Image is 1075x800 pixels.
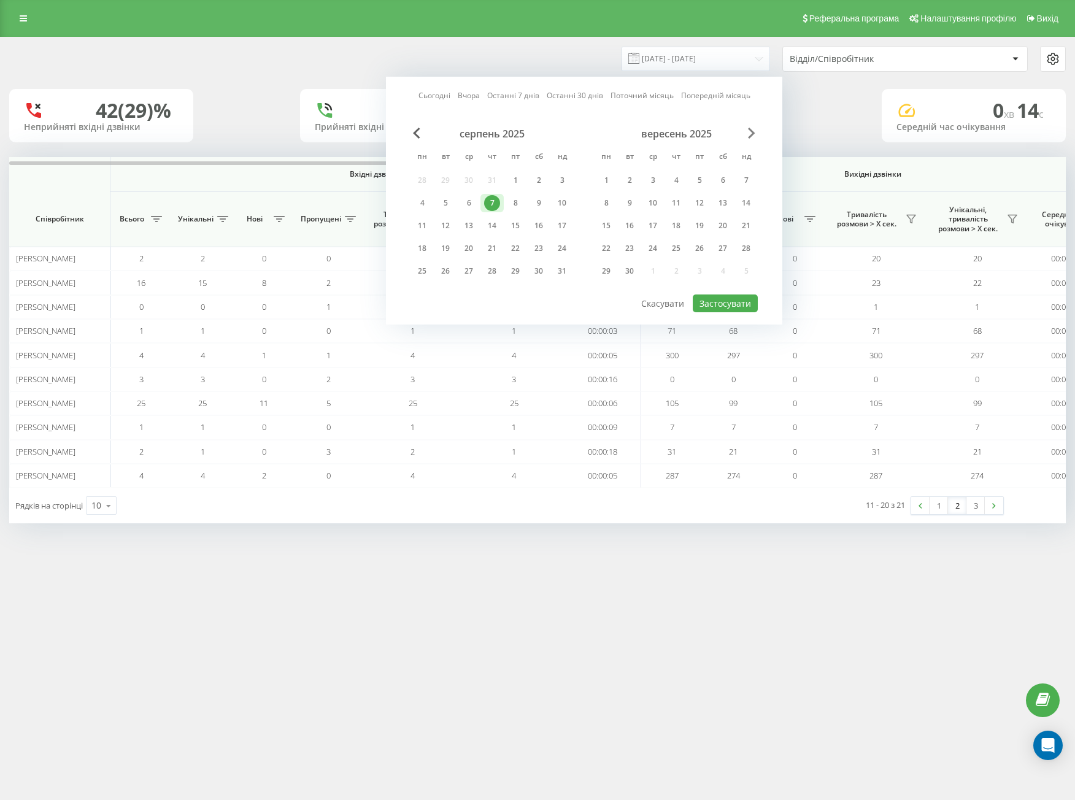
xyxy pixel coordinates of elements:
span: 71 [872,325,880,336]
div: чт 28 серп 2025 р. [480,262,504,280]
div: 11 [668,195,684,211]
div: 5 [437,195,453,211]
div: Відділ/Співробітник [790,54,936,64]
a: Вчора [458,90,480,101]
span: 0 [793,350,797,361]
span: 99 [973,398,982,409]
a: 1 [930,497,948,514]
span: 0 [262,374,266,385]
button: Скасувати [634,294,691,312]
span: 105 [666,398,679,409]
div: вт 2 вер 2025 р. [618,171,641,190]
div: пт 22 серп 2025 р. [504,239,527,258]
a: Поточний місяць [611,90,674,101]
div: 19 [692,218,707,234]
div: пт 8 серп 2025 р. [504,194,527,212]
div: 5 [692,172,707,188]
button: Застосувати [693,294,758,312]
div: пн 4 серп 2025 р. [410,194,434,212]
div: 18 [668,218,684,234]
span: 300 [869,350,882,361]
div: нд 7 вер 2025 р. [734,171,758,190]
div: вт 16 вер 2025 р. [618,217,641,235]
span: 3 [139,374,144,385]
div: нд 28 вер 2025 р. [734,239,758,258]
div: пт 19 вер 2025 р. [688,217,711,235]
div: вт 30 вер 2025 р. [618,262,641,280]
span: 4 [139,470,144,481]
span: [PERSON_NAME] [16,325,75,336]
span: 0 [993,97,1017,123]
abbr: понеділок [413,148,431,167]
span: Нові [239,214,270,224]
div: пн 18 серп 2025 р. [410,239,434,258]
span: [PERSON_NAME] [16,421,75,433]
div: 6 [461,195,477,211]
div: 21 [484,240,500,256]
span: 71 [668,325,676,336]
span: 20 [872,253,880,264]
div: сб 13 вер 2025 р. [711,194,734,212]
span: 0 [793,301,797,312]
td: 00:00:03 [564,319,641,343]
span: 0 [201,301,205,312]
div: пн 11 серп 2025 р. [410,217,434,235]
span: 0 [793,374,797,385]
span: 0 [326,421,331,433]
span: Вихід [1037,13,1058,23]
span: Вхідні дзвінки [142,169,609,179]
div: ср 27 серп 2025 р. [457,262,480,280]
span: 1 [139,421,144,433]
div: вт 5 серп 2025 р. [434,194,457,212]
div: нд 10 серп 2025 р. [550,194,574,212]
span: 1 [262,350,266,361]
span: 0 [793,398,797,409]
abbr: четвер [483,148,501,167]
span: 0 [262,446,266,457]
span: 14 [1017,97,1044,123]
div: сб 30 серп 2025 р. [527,262,550,280]
td: 00:00:05 [564,464,641,488]
div: ср 17 вер 2025 р. [641,217,665,235]
div: пн 8 вер 2025 р. [595,194,618,212]
span: 1 [975,301,979,312]
span: 16 [137,277,145,288]
div: 24 [645,240,661,256]
span: 0 [793,277,797,288]
div: вересень 2025 [595,128,758,140]
div: вт 19 серп 2025 р. [434,239,457,258]
div: 42 (29)% [96,99,171,122]
span: 1 [512,446,516,457]
div: 6 [715,172,731,188]
div: 10 [91,499,101,512]
div: вт 23 вер 2025 р. [618,239,641,258]
span: 21 [973,446,982,457]
div: нд 24 серп 2025 р. [550,239,574,258]
div: Неприйняті вхідні дзвінки [24,122,179,133]
span: 105 [869,398,882,409]
div: сб 9 серп 2025 р. [527,194,550,212]
abbr: вівторок [620,148,639,167]
div: 13 [461,218,477,234]
div: пт 26 вер 2025 р. [688,239,711,258]
abbr: вівторок [436,148,455,167]
div: 16 [531,218,547,234]
span: 31 [668,446,676,457]
span: 2 [201,253,205,264]
div: 27 [715,240,731,256]
span: 297 [727,350,740,361]
span: 5 [326,398,331,409]
div: нд 3 серп 2025 р. [550,171,574,190]
div: 18 [414,240,430,256]
div: 9 [531,195,547,211]
span: 1 [201,421,205,433]
span: [PERSON_NAME] [16,398,75,409]
div: пт 12 вер 2025 р. [688,194,711,212]
span: 0 [262,301,266,312]
span: Previous Month [413,128,420,139]
div: 14 [738,195,754,211]
div: 17 [645,218,661,234]
span: 0 [139,301,144,312]
span: 4 [410,350,415,361]
span: [PERSON_NAME] [16,446,75,457]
